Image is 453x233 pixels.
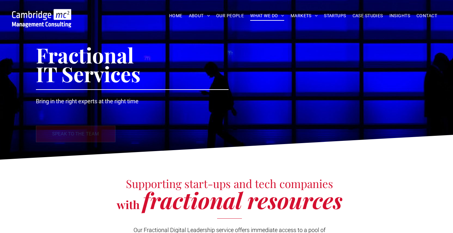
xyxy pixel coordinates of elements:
[287,11,321,21] a: MARKETS
[186,11,213,21] a: ABOUT
[36,60,141,87] span: IT Services
[12,10,71,17] a: Your Business Transformed | Cambridge Management Consulting
[12,9,71,27] img: Go to Homepage
[36,126,115,142] a: SPEAK TO THE TEAM
[126,176,333,191] span: Supporting start-ups and tech companies
[142,185,342,215] span: fractional resources
[413,11,440,21] a: CONTACT
[166,11,186,21] a: HOME
[321,11,349,21] a: STARTUPS
[386,11,413,21] a: INSIGHTS
[36,98,139,105] span: Bring in the right experts at the right time
[52,131,99,137] p: SPEAK TO THE TEAM
[117,197,140,212] span: with
[36,41,134,69] span: Fractional
[349,11,386,21] a: CASE STUDIES
[247,11,287,21] a: WHAT WE DO
[213,11,247,21] a: OUR PEOPLE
